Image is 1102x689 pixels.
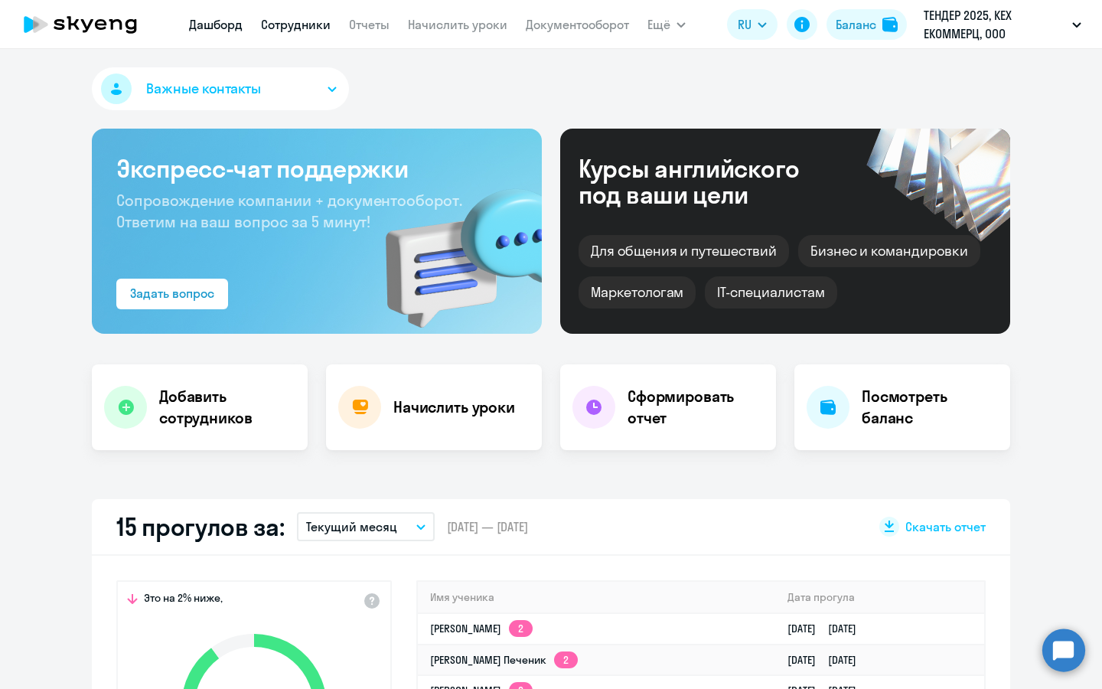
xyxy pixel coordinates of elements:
[882,17,898,32] img: balance
[554,651,578,668] app-skyeng-badge: 2
[579,276,696,309] div: Маркетологам
[447,518,528,535] span: [DATE] — [DATE]
[705,276,836,309] div: IT-специалистам
[924,6,1066,43] p: ТЕНДЕР 2025, КЕХ ЕКОММЕРЦ, ООО
[826,9,907,40] button: Балансbalance
[116,511,285,542] h2: 15 прогулов за:
[189,17,243,32] a: Дашборд
[306,518,397,536] p: Текущий месяц
[647,9,686,40] button: Ещё
[916,6,1089,43] button: ТЕНДЕР 2025, КЕХ ЕКОММЕРЦ, ООО
[836,15,876,34] div: Баланс
[146,79,261,99] span: Важные контакты
[144,591,223,609] span: Это на 2% ниже,
[905,518,986,535] span: Скачать отчет
[418,582,775,613] th: Имя ученика
[862,386,998,429] h4: Посмотреть баланс
[130,284,214,302] div: Задать вопрос
[297,512,435,541] button: Текущий месяц
[116,279,228,309] button: Задать вопрос
[647,15,670,34] span: Ещё
[430,622,533,635] a: [PERSON_NAME]2
[393,397,515,418] h4: Начислить уроки
[579,235,789,267] div: Для общения и путешествий
[509,620,533,637] app-skyeng-badge: 2
[579,155,840,207] div: Курсы английского под ваши цели
[116,191,462,231] span: Сопровождение компании + документооборот. Ответим на ваш вопрос за 5 минут!
[727,9,778,40] button: RU
[798,235,980,267] div: Бизнес и командировки
[92,67,349,110] button: Важные контакты
[116,153,517,184] h3: Экспресс-чат поддержки
[430,653,578,667] a: [PERSON_NAME] Печеник2
[787,653,869,667] a: [DATE][DATE]
[261,17,331,32] a: Сотрудники
[364,162,542,334] img: bg-img
[408,17,507,32] a: Начислить уроки
[159,386,295,429] h4: Добавить сотрудников
[628,386,764,429] h4: Сформировать отчет
[526,17,629,32] a: Документооборот
[775,582,984,613] th: Дата прогула
[738,15,752,34] span: RU
[349,17,390,32] a: Отчеты
[787,622,869,635] a: [DATE][DATE]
